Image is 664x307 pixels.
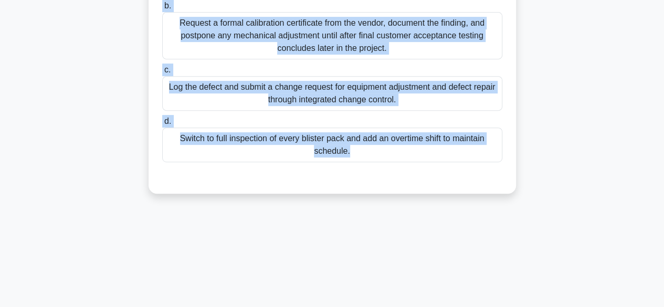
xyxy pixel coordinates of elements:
[164,65,171,74] span: c.
[162,76,502,111] div: Log the defect and submit a change request for equipment adjustment and defect repair through int...
[162,12,502,59] div: Request a formal calibration certificate from the vendor, document the finding, and postpone any ...
[164,117,171,125] span: d.
[164,1,171,10] span: b.
[162,128,502,162] div: Switch to full inspection of every blister pack and add an overtime shift to maintain schedule.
